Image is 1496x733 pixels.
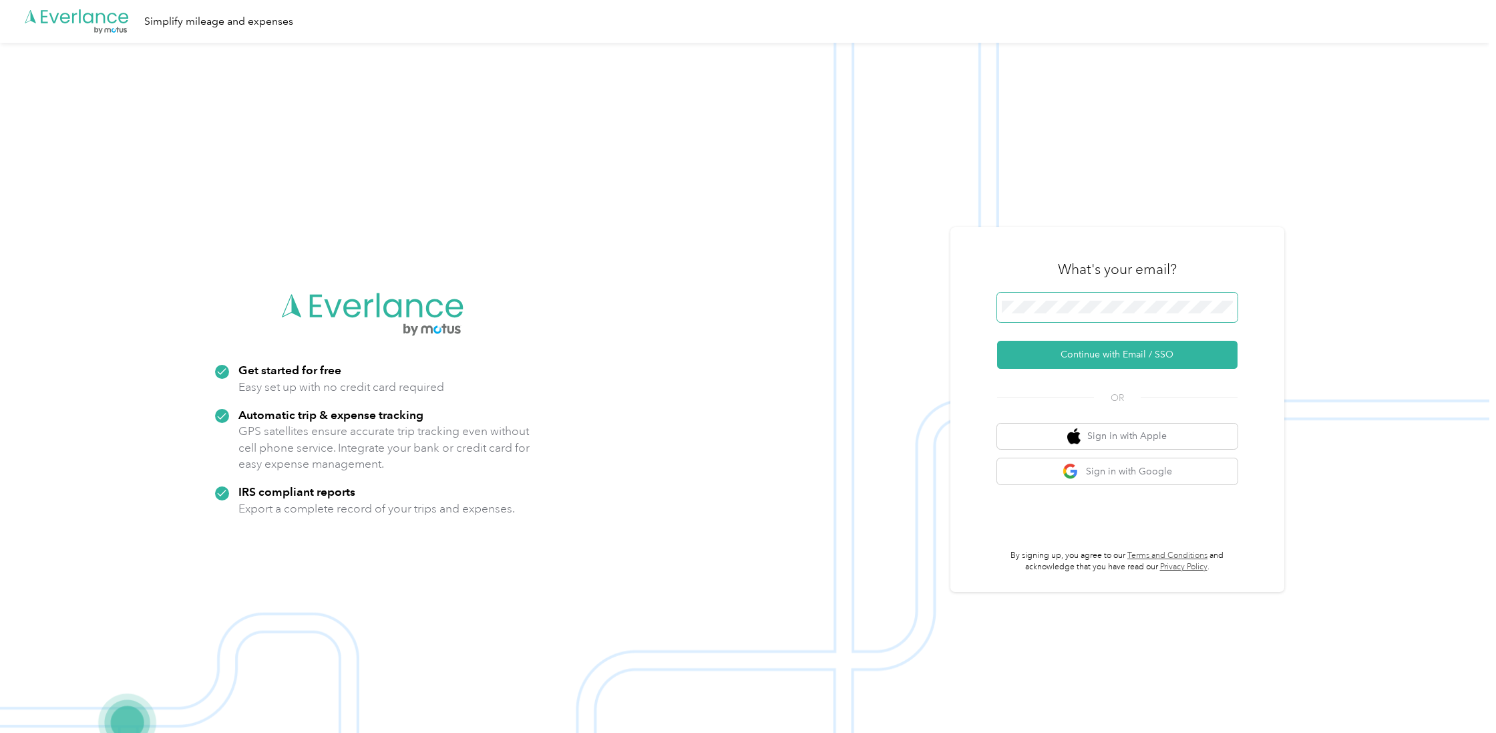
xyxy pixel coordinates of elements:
button: apple logoSign in with Apple [997,424,1238,450]
strong: Automatic trip & expense tracking [238,408,423,422]
p: Export a complete record of your trips and expenses. [238,500,515,517]
img: apple logo [1067,428,1081,445]
p: GPS satellites ensure accurate trip tracking even without cell phone service. Integrate your bank... [238,423,530,472]
div: Simplify mileage and expenses [144,13,293,30]
img: google logo [1063,463,1079,480]
a: Privacy Policy [1160,562,1207,572]
strong: Get started for free [238,363,341,377]
h3: What's your email? [1058,260,1177,279]
button: Continue with Email / SSO [997,341,1238,369]
strong: IRS compliant reports [238,484,355,498]
a: Terms and Conditions [1127,551,1207,561]
p: Easy set up with no credit card required [238,379,444,396]
span: OR [1094,391,1141,405]
p: By signing up, you agree to our and acknowledge that you have read our . [997,550,1238,573]
button: google logoSign in with Google [997,458,1238,484]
